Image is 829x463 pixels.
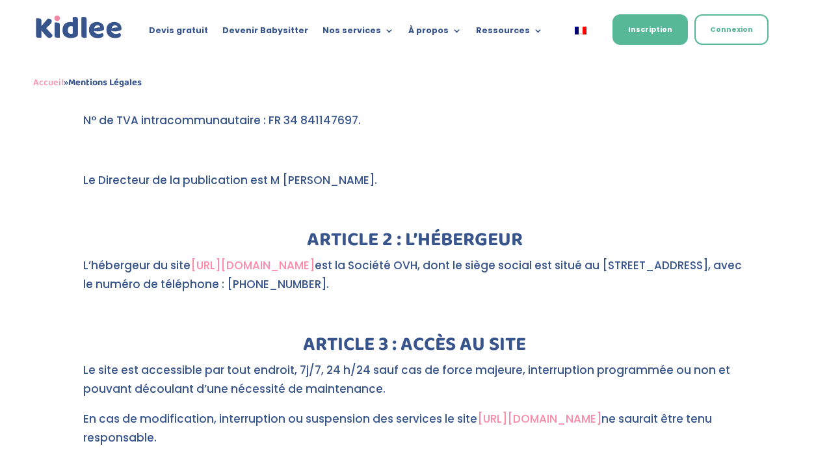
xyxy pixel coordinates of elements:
[694,14,769,45] a: Connexion
[477,411,601,427] a: [URL][DOMAIN_NAME]
[33,75,142,90] span: »
[83,361,746,410] p: Le site est accessible par tout endroit, 7j/7, 24 h/24 sauf cas de force majeure, interruption pr...
[612,14,688,45] a: Inscription
[149,26,208,40] a: Devis gratuit
[222,26,308,40] a: Devenir Babysitter
[476,26,543,40] a: Ressources
[83,256,746,305] p: L’hébergeur du site est la Société OVH, dont le siège social est situé au [STREET_ADDRESS], avec ...
[83,111,746,141] p: N° de TVA intracommunautaire : FR 34 841147697.
[33,13,125,42] a: Kidlee Logo
[33,75,64,90] a: Accueil
[83,171,746,201] p: Le Directeur de la publication est M [PERSON_NAME].
[83,410,746,458] p: En cas de modification, interruption ou suspension des services le site ne saurait être tenu resp...
[83,230,746,256] h2: ARTICLE 2 : L’HÉBERGEUR
[408,26,462,40] a: À propos
[68,75,142,90] strong: Mentions Légales
[575,27,586,34] img: Français
[191,258,315,273] a: [URL][DOMAIN_NAME]
[83,335,746,361] h2: ARTICLE 3 : ACCÈS AU SITE
[33,13,125,42] img: logo_kidlee_bleu
[322,26,394,40] a: Nos services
